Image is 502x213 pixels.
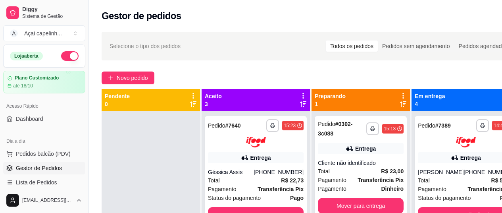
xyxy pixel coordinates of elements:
span: Selecione o tipo dos pedidos [110,42,181,50]
span: Sistema de Gestão [22,13,82,19]
div: Entrega [355,145,376,153]
span: Pedido [208,122,225,129]
strong: # 7640 [225,122,241,129]
div: Todos os pedidos [326,41,378,52]
span: Pedido [418,122,435,129]
p: 4 [415,100,445,108]
div: Acesso Rápido [3,100,85,112]
span: Pagamento [318,184,346,193]
span: [EMAIL_ADDRESS][DOMAIN_NAME] [22,197,73,203]
span: Novo pedido [117,74,148,82]
span: Total [208,176,220,185]
span: Pagamento [418,185,446,194]
a: DiggySistema de Gestão [3,3,85,22]
strong: # 0302-3c088 [318,121,352,137]
span: Lista de Pedidos [16,178,57,186]
span: A [10,29,18,37]
button: Pedidos balcão (PDV) [3,147,85,160]
button: Novo pedido [102,72,154,84]
div: Dia a dia [3,135,85,147]
h2: Gestor de pedidos [102,10,181,22]
strong: Transferência Pix [258,186,304,192]
span: Diggy [22,6,82,13]
img: ifood [246,137,266,147]
div: 15:23 [284,122,296,129]
p: Pendente [105,92,130,100]
div: Açai capelinh ... [24,29,62,37]
a: Dashboard [3,112,85,125]
div: Entrega [250,154,271,162]
span: Pagamento [208,185,237,194]
div: Pedidos sem agendamento [378,41,454,52]
span: Dashboard [16,115,43,123]
button: Select a team [3,25,85,41]
span: Total [318,167,330,176]
span: Pedido [318,121,335,127]
strong: Pago [290,195,304,201]
div: Entrega [460,154,481,162]
span: plus [108,75,113,81]
p: 1 [315,100,346,108]
strong: R$ 23,00 [381,168,404,174]
span: Status do pagamento [418,194,471,202]
div: [PERSON_NAME] [418,168,464,176]
strong: Dinheiro [381,186,404,192]
div: Loja aberta [10,52,43,60]
strong: Transferência Pix [358,177,404,183]
span: Status do pagamento [208,194,261,202]
article: até 18/10 [13,83,33,89]
strong: # 7389 [435,122,451,129]
span: Pagamento [318,176,346,184]
div: 15:13 [384,126,396,132]
p: 0 [105,100,130,108]
div: Géssica Assis [208,168,254,176]
button: Alterar Status [61,51,79,61]
button: [EMAIL_ADDRESS][DOMAIN_NAME] [3,191,85,210]
a: Plano Customizadoaté 18/10 [3,71,85,93]
span: Pedidos balcão (PDV) [16,150,71,158]
p: Em entrega [415,92,445,100]
span: Gestor de Pedidos [16,164,62,172]
div: [PHONE_NUMBER] [254,168,304,176]
article: Plano Customizado [15,75,59,81]
img: ifood [456,137,476,147]
strong: R$ 22,73 [281,177,304,184]
p: 3 [205,100,222,108]
div: Cliente não identificado [318,159,404,167]
span: Total [418,176,430,185]
p: Aceito [205,92,222,100]
a: Lista de Pedidos [3,176,85,189]
p: Preparando [315,92,346,100]
a: Gestor de Pedidos [3,162,85,174]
